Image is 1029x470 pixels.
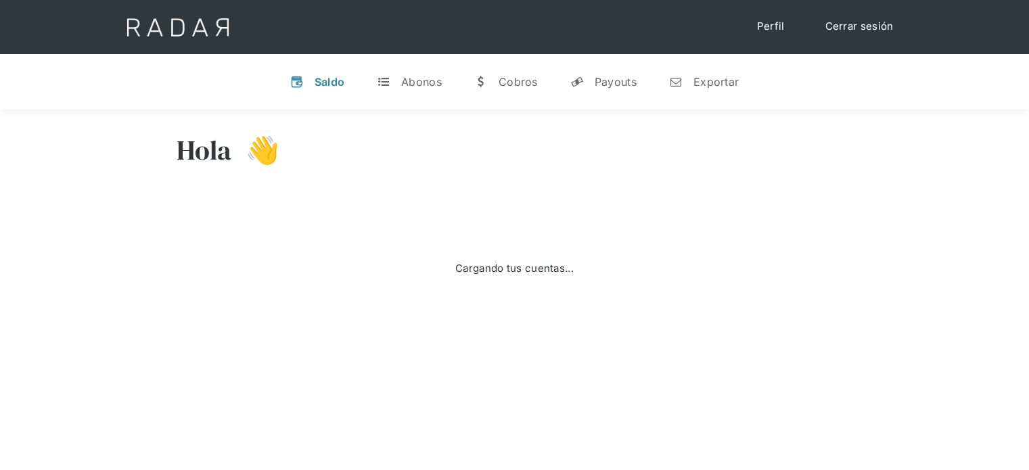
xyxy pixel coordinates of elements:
a: Perfil [744,14,798,40]
div: n [669,75,683,89]
a: Cerrar sesión [812,14,907,40]
div: v [290,75,304,89]
h3: 👋 [232,133,279,167]
div: w [474,75,488,89]
div: Saldo [315,75,345,89]
h3: Hola [177,133,232,167]
div: t [377,75,390,89]
div: Payouts [595,75,637,89]
div: Cargando tus cuentas... [455,261,574,277]
div: y [570,75,584,89]
div: Abonos [401,75,442,89]
div: Cobros [499,75,538,89]
div: Exportar [693,75,739,89]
